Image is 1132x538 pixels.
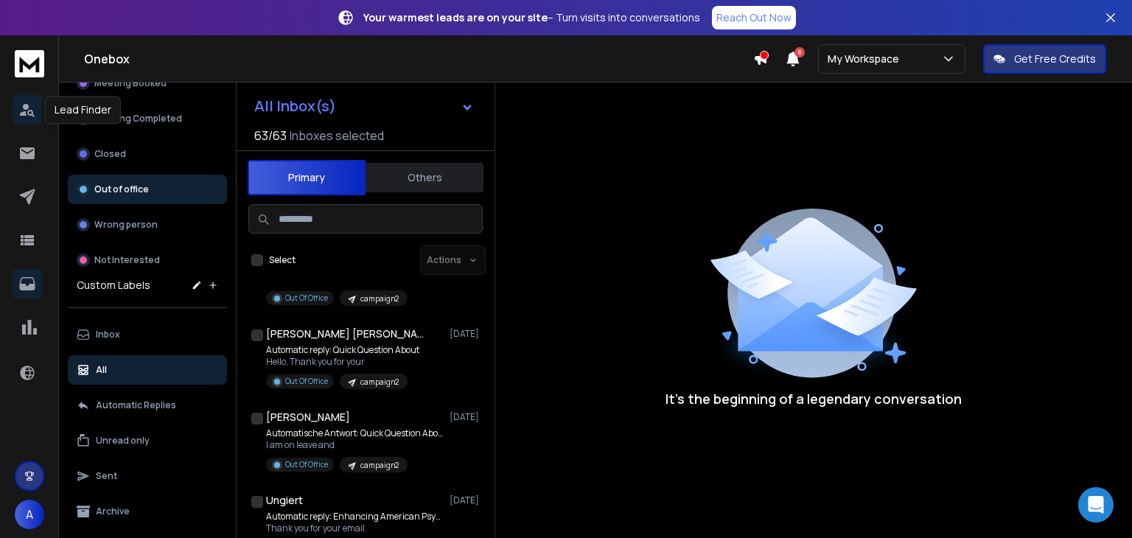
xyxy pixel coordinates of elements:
[266,427,443,439] p: Automatische Antwort: Quick Question About
[450,328,483,340] p: [DATE]
[360,377,399,388] p: campaign2
[266,439,443,451] p: I am on leave and
[96,364,107,376] p: All
[242,91,486,121] button: All Inbox(s)
[96,329,120,340] p: Inbox
[96,470,117,482] p: Sent
[716,10,792,25] p: Reach Out Now
[450,411,483,423] p: [DATE]
[68,355,227,385] button: All
[285,293,328,304] p: Out Of Office
[68,245,227,275] button: Not Interested
[360,460,399,471] p: campaign2
[266,356,419,368] p: Hello, Thank you for your
[96,506,130,517] p: Archive
[366,161,483,194] button: Others
[68,175,227,204] button: Out of office
[94,219,158,231] p: Wrong person
[68,69,227,98] button: Meeting Booked
[94,184,149,195] p: Out of office
[68,210,227,240] button: Wrong person
[983,44,1106,74] button: Get Free Credits
[266,344,419,356] p: Automatic reply: Quick Question About
[94,254,160,266] p: Not Interested
[285,459,328,470] p: Out Of Office
[266,326,428,341] h1: [PERSON_NAME] [PERSON_NAME]
[68,497,227,526] button: Archive
[96,435,150,447] p: Unread only
[68,426,227,455] button: Unread only
[285,376,328,387] p: Out Of Office
[84,50,753,68] h1: Onebox
[266,410,350,425] h1: [PERSON_NAME]
[712,6,796,29] a: Reach Out Now
[665,388,962,409] p: It’s the beginning of a legendary conversation
[68,320,227,349] button: Inbox
[363,10,548,24] strong: Your warmest leads are on your site
[45,96,121,124] div: Lead Finder
[94,148,126,160] p: Closed
[68,104,227,133] button: Meeting Completed
[15,500,44,529] button: A
[290,127,384,144] h3: Inboxes selected
[450,495,483,506] p: [DATE]
[363,10,700,25] p: – Turn visits into conversations
[266,493,303,508] h1: Ungiert
[94,77,167,89] p: Meeting Booked
[794,47,805,57] span: 8
[68,461,227,491] button: Sent
[266,523,443,534] p: Thank you for your email.
[1014,52,1096,66] p: Get Free Credits
[828,52,905,66] p: My Workspace
[360,293,399,304] p: campaign2
[94,113,182,125] p: Meeting Completed
[68,139,227,169] button: Closed
[269,254,296,266] label: Select
[254,99,336,113] h1: All Inbox(s)
[68,391,227,420] button: Automatic Replies
[254,127,287,144] span: 63 / 63
[77,278,150,293] h3: Custom Labels
[266,511,443,523] p: Automatic reply: Enhancing American Psychological
[248,160,366,195] button: Primary
[1078,487,1114,523] div: Open Intercom Messenger
[96,399,176,411] p: Automatic Replies
[15,50,44,77] img: logo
